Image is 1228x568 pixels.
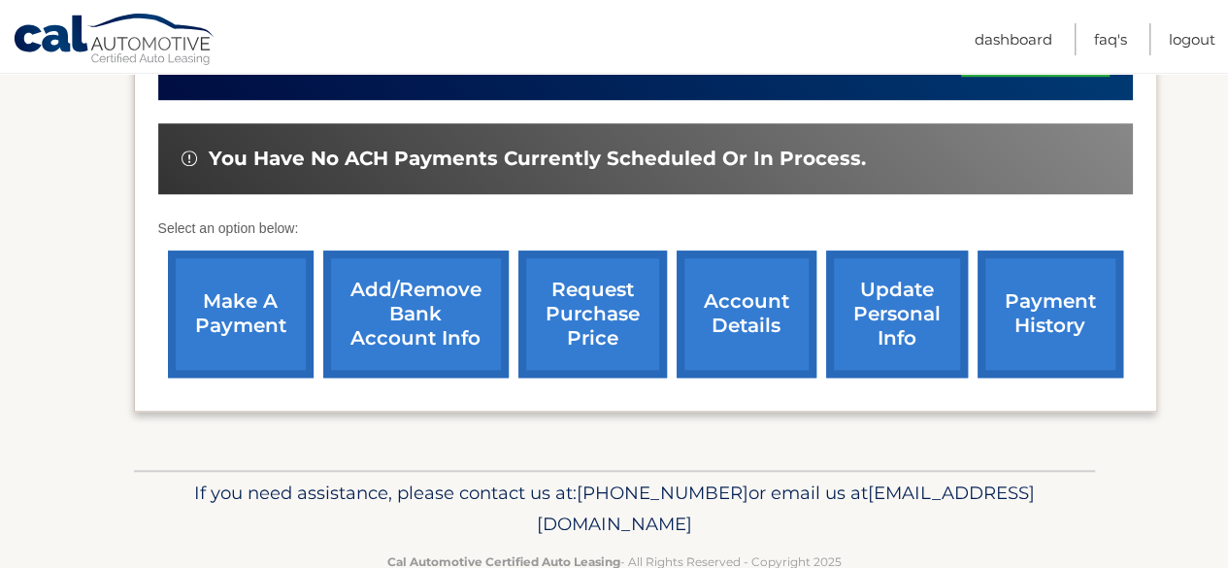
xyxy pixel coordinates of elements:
[1094,23,1127,55] a: FAQ's
[158,217,1133,241] p: Select an option below:
[209,147,866,171] span: You have no ACH payments currently scheduled or in process.
[978,251,1123,378] a: payment history
[323,251,509,378] a: Add/Remove bank account info
[826,251,968,378] a: update personal info
[147,478,1082,540] p: If you need assistance, please contact us at: or email us at
[182,150,197,166] img: alert-white.svg
[168,251,314,378] a: make a payment
[577,482,748,504] span: [PHONE_NUMBER]
[677,251,816,378] a: account details
[518,251,667,378] a: request purchase price
[13,13,216,69] a: Cal Automotive
[975,23,1052,55] a: Dashboard
[1169,23,1215,55] a: Logout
